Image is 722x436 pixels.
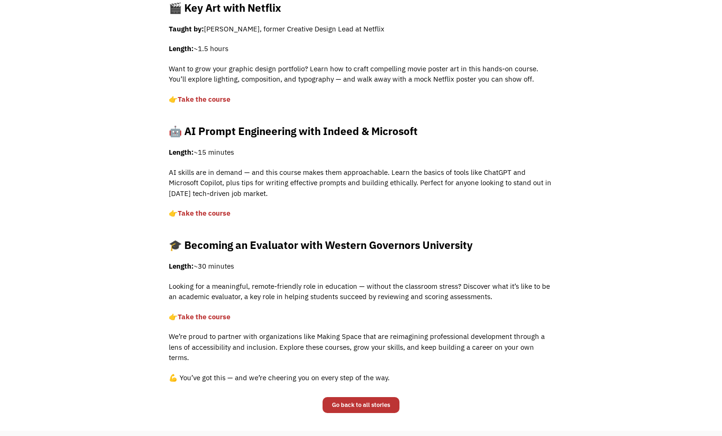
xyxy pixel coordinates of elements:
[169,147,553,158] p: ~15 minutes
[169,24,204,33] strong: Taught by:
[323,397,399,413] a: Go back to all stories
[169,94,553,115] p: 👉
[178,312,230,321] a: Take the course
[169,373,553,383] p: 💪 You’ve got this — and we’re cheering you on every step of the way.
[169,44,553,54] p: ~1.5 hours
[169,312,553,323] p: 👉
[169,262,194,271] strong: Length:
[169,148,194,157] strong: Length:
[178,95,230,104] a: Take the course‍
[169,281,553,302] p: Looking for a meaningful, remote-friendly role in education — without the classroom stress? Disco...
[169,124,418,138] strong: 🤖 AI Prompt Engineering with Indeed & Microsoft
[178,209,230,218] a: Take the course‍
[169,208,553,229] p: 👉
[169,64,553,85] p: Want to grow your graphic design portfolio? Learn how to craft compelling movie poster art in thi...
[169,44,194,53] strong: Length:
[169,238,473,252] strong: 🎓 Becoming an Evaluator with Western Governors University
[169,331,553,363] p: We’re proud to partner with organizations like Making Space that are reimagining professional dev...
[169,167,553,199] p: AI skills are in demand — and this course makes them approachable. Learn the basics of tools like...
[169,24,553,35] p: [PERSON_NAME], former Creative Design Lead at Netflix
[169,261,553,272] p: ~30 minutes
[169,1,281,15] strong: 🎬 Key Art with Netflix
